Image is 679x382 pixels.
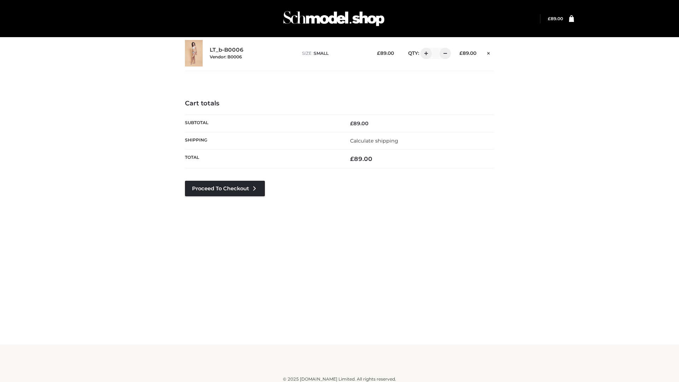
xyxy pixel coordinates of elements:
a: £89.00 [548,16,563,21]
a: LT_b-B0006 [210,47,244,53]
span: £ [350,155,354,162]
p: size : [302,50,366,57]
span: SMALL [314,51,329,56]
span: £ [377,50,380,56]
bdi: 89.00 [459,50,476,56]
span: £ [350,120,353,127]
img: Schmodel Admin 964 [281,5,387,33]
th: Total [185,150,339,168]
a: Proceed to Checkout [185,181,265,196]
h4: Cart totals [185,100,494,108]
bdi: 89.00 [350,155,372,162]
div: QTY: [401,48,448,59]
th: Subtotal [185,115,339,132]
a: Remove this item [483,48,494,57]
bdi: 89.00 [548,16,563,21]
small: Vendor: B0006 [210,54,242,59]
span: £ [548,16,551,21]
th: Shipping [185,132,339,149]
bdi: 89.00 [377,50,394,56]
img: LT_b-B0006 - SMALL [185,40,203,66]
span: £ [459,50,463,56]
bdi: 89.00 [350,120,368,127]
a: Calculate shipping [350,138,398,144]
